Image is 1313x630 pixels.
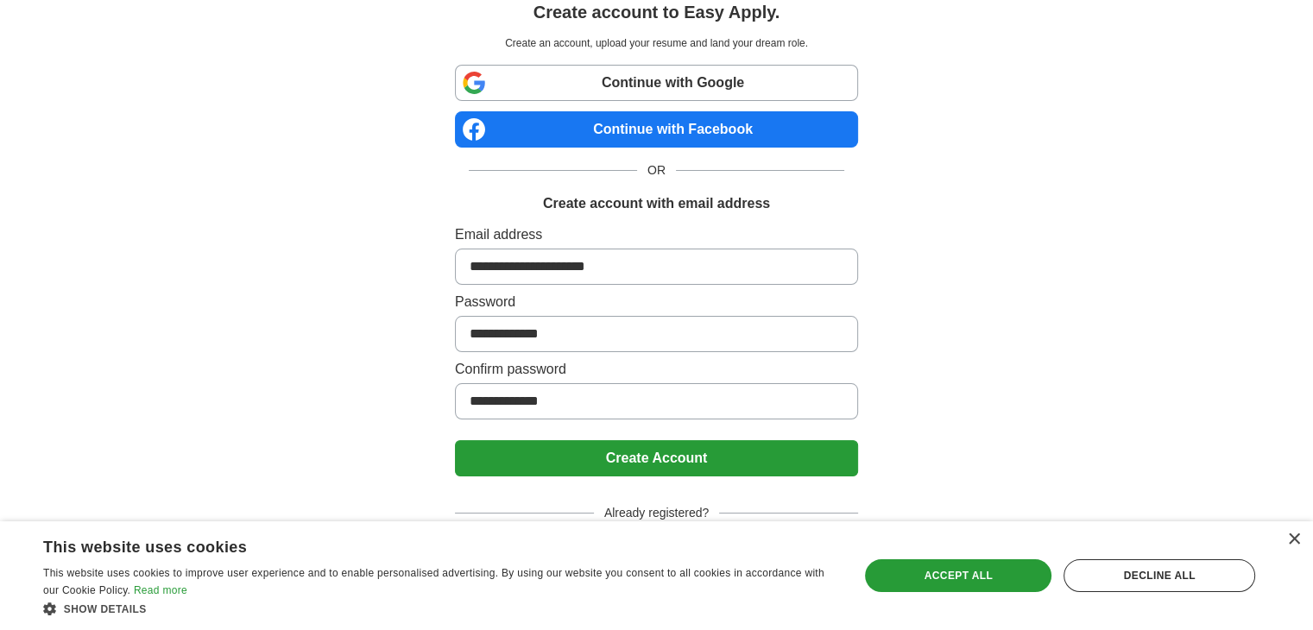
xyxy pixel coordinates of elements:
a: Read more, opens a new window [134,584,187,596]
div: Accept all [865,559,1051,592]
span: OR [637,161,676,180]
h1: Create account with email address [543,193,770,214]
span: Show details [64,603,147,615]
div: Close [1287,533,1300,546]
button: Create Account [455,440,858,476]
a: Continue with Facebook [455,111,858,148]
label: Email address [455,224,858,245]
a: Continue with Google [455,65,858,101]
div: Decline all [1064,559,1255,592]
label: Confirm password [455,359,858,380]
span: Already registered? [594,504,719,522]
span: This website uses cookies to improve user experience and to enable personalised advertising. By u... [43,567,824,596]
div: Show details [43,600,835,617]
p: Create an account, upload your resume and land your dream role. [458,35,855,51]
div: This website uses cookies [43,532,792,558]
label: Password [455,292,858,312]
